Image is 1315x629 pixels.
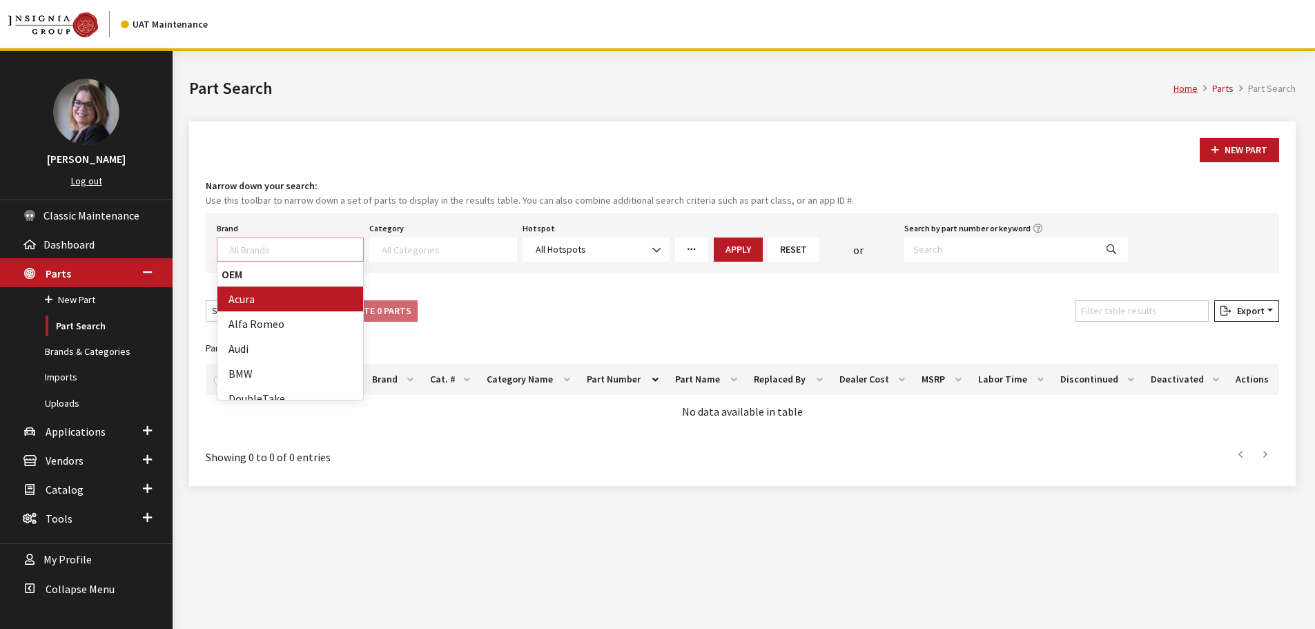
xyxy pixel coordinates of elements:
[1173,82,1198,95] a: Home
[364,364,422,395] th: Brand: activate to sort column ascending
[904,238,1095,262] input: Search
[532,242,661,257] span: All Hotspots
[43,553,92,567] span: My Profile
[1214,300,1279,322] button: Export
[768,238,819,262] button: Reset
[1052,364,1142,395] th: Discontinued: activate to sort column ascending
[8,11,121,37] a: Insignia Group logo
[675,238,708,262] a: More Filters
[523,222,555,235] label: Hotspot
[1198,81,1234,96] li: Parts
[1231,304,1265,317] span: Export
[43,209,139,222] span: Classic Maintenance
[536,243,586,255] span: All Hotspots
[1227,364,1279,395] th: Actions
[369,222,404,235] label: Category
[578,364,667,395] th: Part Number: activate to sort column descending
[913,364,971,395] th: MSRP: activate to sort column ascending
[746,364,831,395] th: Replaced By: activate to sort column ascending
[14,151,159,167] h3: [PERSON_NAME]
[667,364,746,395] th: Part Name: activate to sort column ascending
[189,76,1173,101] h1: Part Search
[369,238,516,262] span: Select a Category
[46,512,72,525] span: Tools
[714,238,763,262] button: Apply
[382,243,516,255] textarea: Search
[46,267,71,280] span: Parts
[46,582,115,596] span: Collapse Menu
[121,17,208,32] div: UAT Maintenance
[217,386,363,411] li: DoubleTake
[71,175,102,187] a: Log out
[1200,138,1279,162] button: New Part
[904,222,1031,235] label: Search by part number or keyword
[1142,364,1227,395] th: Deactivated: activate to sort column ascending
[217,222,238,235] label: Brand
[53,79,119,145] img: Kim Callahan Collins
[970,364,1052,395] th: Labor Time: activate to sort column ascending
[206,179,1279,193] h4: Narrow down your search:
[217,287,363,311] li: Acura
[206,193,1279,208] small: Use this toolbar to narrow down a set of parts to display in the results table. You can also comb...
[206,395,1279,428] td: No data available in table
[1234,81,1296,96] li: Part Search
[46,454,84,467] span: Vendors
[217,238,364,262] span: Select a Brand
[478,364,578,395] th: Category Name: activate to sort column ascending
[43,238,95,251] span: Dashboard
[46,483,84,496] span: Catalog
[1075,300,1209,322] input: Filter table results
[206,439,643,465] div: Showing 0 to 0 of 0 entries
[422,364,478,395] th: Cat. #: activate to sort column ascending
[229,243,363,255] textarea: Search
[831,364,913,395] th: Dealer Cost: activate to sort column ascending
[217,336,363,361] li: Audi
[8,12,98,37] img: Catalog Maintenance
[1095,238,1128,262] button: Search
[46,425,106,438] span: Applications
[217,262,363,287] strong: OEM
[206,333,1279,364] caption: Part search results:
[217,361,363,386] li: BMW
[217,311,363,336] li: Alfa Romeo
[523,238,670,262] span: All Hotspots
[819,242,899,258] div: or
